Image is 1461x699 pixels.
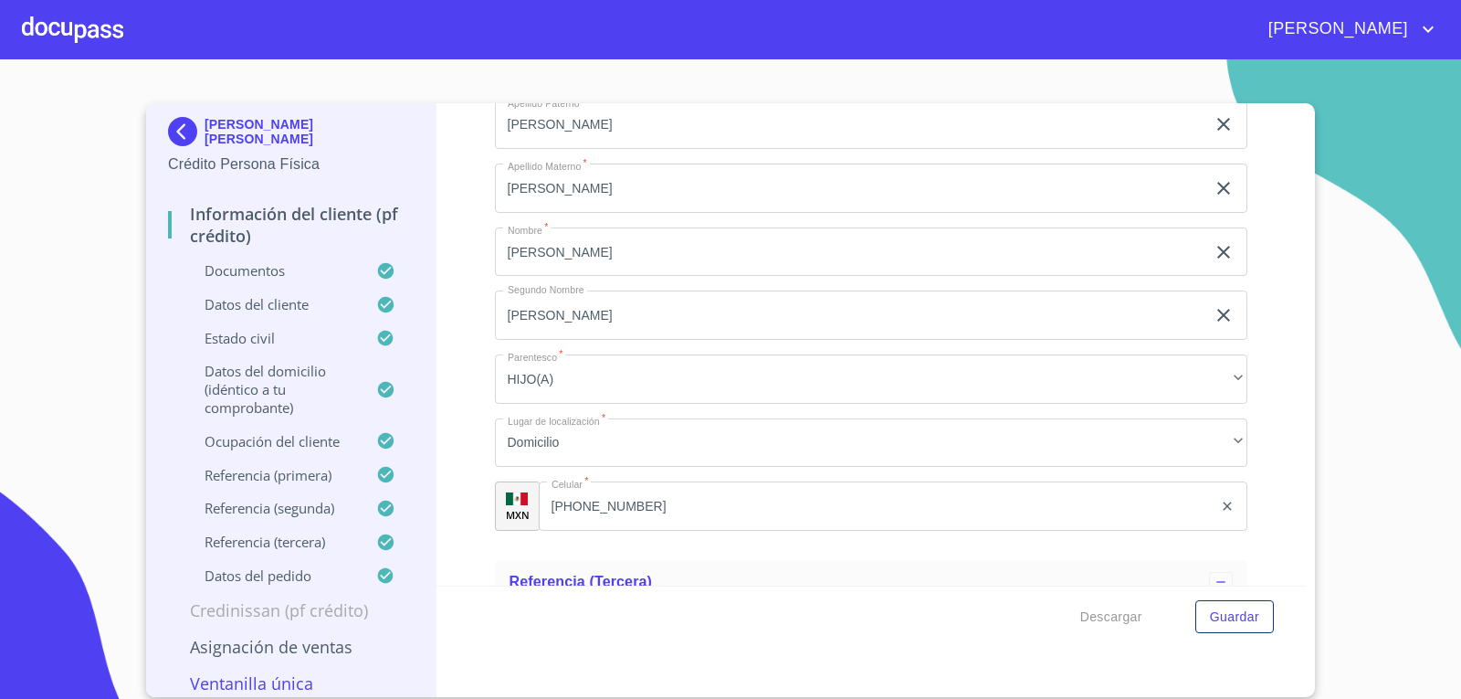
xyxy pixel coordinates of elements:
[1080,606,1142,629] span: Descargar
[1255,15,1417,44] span: [PERSON_NAME]
[168,117,205,146] img: Docupass spot blue
[1195,600,1274,634] button: Guardar
[168,567,376,585] p: Datos del pedido
[168,203,414,247] p: Información del cliente (PF crédito)
[1213,304,1235,326] button: clear input
[168,329,376,347] p: Estado Civil
[1210,606,1259,629] span: Guardar
[168,636,414,658] p: Asignación de Ventas
[168,295,376,313] p: Datos del cliente
[506,492,528,505] img: R93DlvwvvjP9fbrDwZeCRYBHk45OWMq+AAOlFVsxT89f82nwPLnD58IP7+ANJEaWYhP0Tx8kkA0WlQMPQsAAgwAOmBj20AXj6...
[168,432,376,450] p: Ocupación del Cliente
[168,533,376,551] p: Referencia (tercera)
[495,418,1248,468] div: Domicilio
[506,508,530,522] p: MXN
[168,466,376,484] p: Referencia (primera)
[1073,600,1150,634] button: Descargar
[168,117,414,154] div: [PERSON_NAME] [PERSON_NAME]
[1213,177,1235,199] button: clear input
[495,355,1248,404] div: HIJO(A)
[168,154,414,175] p: Crédito Persona Física
[168,499,376,517] p: Referencia (segunda)
[168,599,414,621] p: Credinissan (PF crédito)
[168,673,414,694] p: Ventanilla única
[495,560,1248,604] div: Referencia (tercera)
[510,574,653,589] span: Referencia (tercera)
[1255,15,1439,44] button: account of current user
[168,362,376,417] p: Datos del domicilio (idéntico a tu comprobante)
[205,117,414,146] p: [PERSON_NAME] [PERSON_NAME]
[1220,499,1235,514] button: clear input
[168,261,376,280] p: Documentos
[1213,113,1235,135] button: clear input
[1213,241,1235,263] button: clear input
